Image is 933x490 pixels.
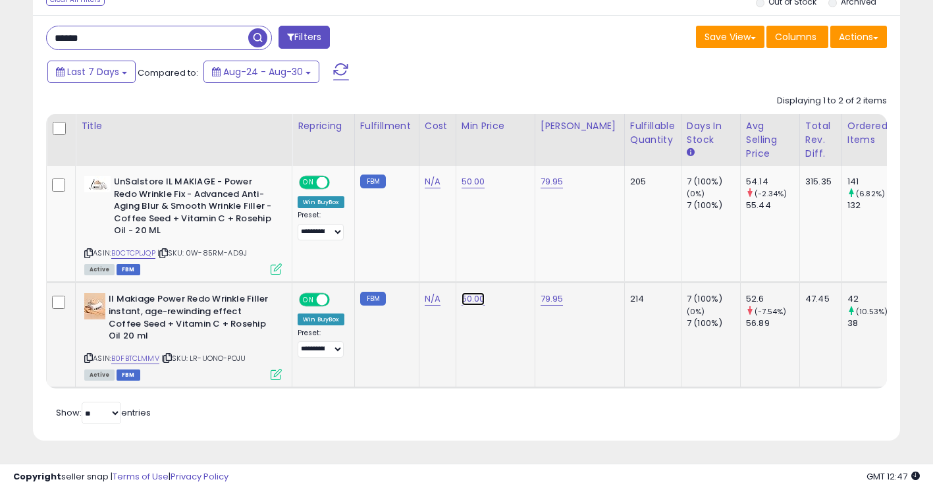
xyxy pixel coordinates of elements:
div: Win BuyBox [298,196,344,208]
span: ON [300,294,317,306]
a: B0CTCPLJQP [111,248,155,259]
div: Title [81,119,286,133]
small: (6.82%) [856,188,885,199]
div: ASIN: [84,293,282,379]
div: Fulfillment [360,119,413,133]
span: Compared to: [138,67,198,79]
div: 7 (100%) [687,176,740,188]
div: Avg Selling Price [746,119,794,161]
span: ON [300,177,317,188]
div: 205 [630,176,671,188]
div: Days In Stock [687,119,735,147]
div: Preset: [298,211,344,240]
small: FBM [360,175,386,188]
span: Aug-24 - Aug-30 [223,65,303,78]
b: UnSalstore IL MAKIAGE - Power Redo Wrinkle Fix - Advanced Anti-Aging Blur & Smooth Wrinkle Filler... [114,176,274,240]
small: (0%) [687,188,705,199]
a: Privacy Policy [171,470,228,483]
div: Fulfillable Quantity [630,119,676,147]
div: Repricing [298,119,349,133]
span: FBM [117,264,140,275]
small: Days In Stock. [687,147,695,159]
a: 79.95 [541,175,564,188]
div: Ordered Items [847,119,895,147]
button: Aug-24 - Aug-30 [203,61,319,83]
div: 141 [847,176,901,188]
a: B0FBTCLMMV [111,353,159,364]
div: 214 [630,293,671,305]
div: 7 (100%) [687,293,740,305]
div: 38 [847,317,901,329]
img: 41kBA6TR24L._SL40_.jpg [84,293,105,319]
div: 52.6 [746,293,799,305]
a: Terms of Use [113,470,169,483]
div: Displaying 1 to 2 of 2 items [777,95,887,107]
small: FBM [360,292,386,306]
span: | SKU: LR-UONO-POJU [161,353,246,364]
small: (-2.34%) [755,188,787,199]
button: Filters [279,26,330,49]
a: N/A [425,292,440,306]
div: Win BuyBox [298,313,344,325]
div: 315.35 [805,176,832,188]
div: 7 (100%) [687,200,740,211]
span: Show: entries [56,406,151,419]
a: 50.00 [462,175,485,188]
small: (-7.54%) [755,306,786,317]
strong: Copyright [13,470,61,483]
button: Last 7 Days [47,61,136,83]
span: 2025-09-7 12:47 GMT [866,470,920,483]
a: N/A [425,175,440,188]
div: [PERSON_NAME] [541,119,619,133]
div: 54.14 [746,176,799,188]
small: (0%) [687,306,705,317]
div: ASIN: [84,176,282,273]
b: Il Makiage Power Redo Wrinkle Filler instant, age-rewinding effect Coffee Seed + Vitamin C + Rose... [109,293,269,345]
div: Min Price [462,119,529,133]
div: 132 [847,200,901,211]
div: 55.44 [746,200,799,211]
div: Cost [425,119,450,133]
button: Columns [766,26,828,48]
button: Actions [830,26,887,48]
span: FBM [117,369,140,381]
span: All listings currently available for purchase on Amazon [84,264,115,275]
div: 47.45 [805,293,832,305]
div: Preset: [298,329,344,358]
a: 79.95 [541,292,564,306]
small: (10.53%) [856,306,888,317]
button: Save View [696,26,764,48]
div: 56.89 [746,317,799,329]
a: 50.00 [462,292,485,306]
span: All listings currently available for purchase on Amazon [84,369,115,381]
span: OFF [328,294,349,306]
div: 7 (100%) [687,317,740,329]
span: OFF [328,177,349,188]
div: seller snap | | [13,471,228,483]
span: Columns [775,30,816,43]
span: Last 7 Days [67,65,119,78]
span: | SKU: 0W-85RM-AD9J [157,248,247,258]
div: Total Rev. Diff. [805,119,836,161]
img: 31mwv0ZWxpL._SL40_.jpg [84,176,111,192]
div: 42 [847,293,901,305]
